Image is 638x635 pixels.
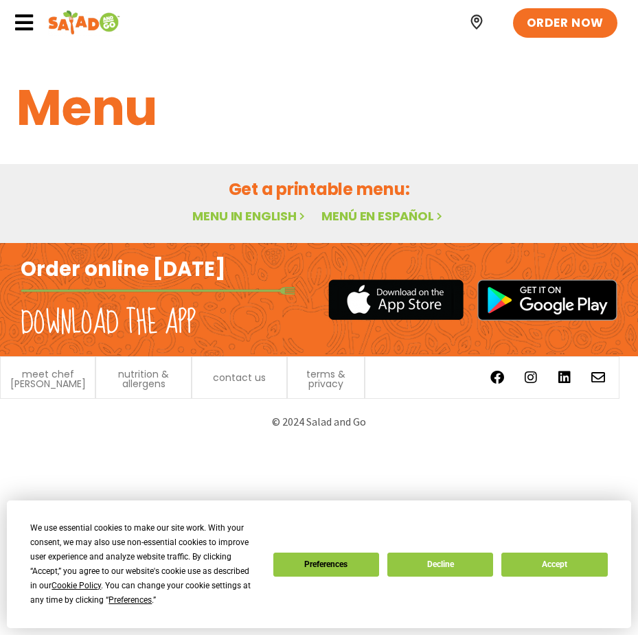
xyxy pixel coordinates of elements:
[103,369,183,389] a: nutrition & allergens
[109,595,152,605] span: Preferences
[16,177,622,201] h2: Get a printable menu:
[321,207,445,224] a: Menú en español
[7,500,631,628] div: Cookie Consent Prompt
[21,257,226,283] h2: Order online [DATE]
[213,373,266,382] a: contact us
[8,369,88,389] a: meet chef [PERSON_NAME]
[52,581,101,590] span: Cookie Policy
[477,279,617,321] img: google_play
[273,553,379,577] button: Preferences
[328,277,464,322] img: appstore
[295,369,357,389] a: terms & privacy
[501,553,607,577] button: Accept
[48,9,120,36] img: Header logo
[14,413,624,431] p: © 2024 Salad and Go
[16,71,622,145] h1: Menu
[30,521,256,608] div: We use essential cookies to make our site work. With your consent, we may also use non-essential ...
[527,15,604,32] span: ORDER NOW
[387,553,493,577] button: Decline
[513,8,617,38] a: ORDER NOW
[21,304,196,343] h2: Download the app
[192,207,308,224] a: Menu in English
[21,287,295,295] img: fork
